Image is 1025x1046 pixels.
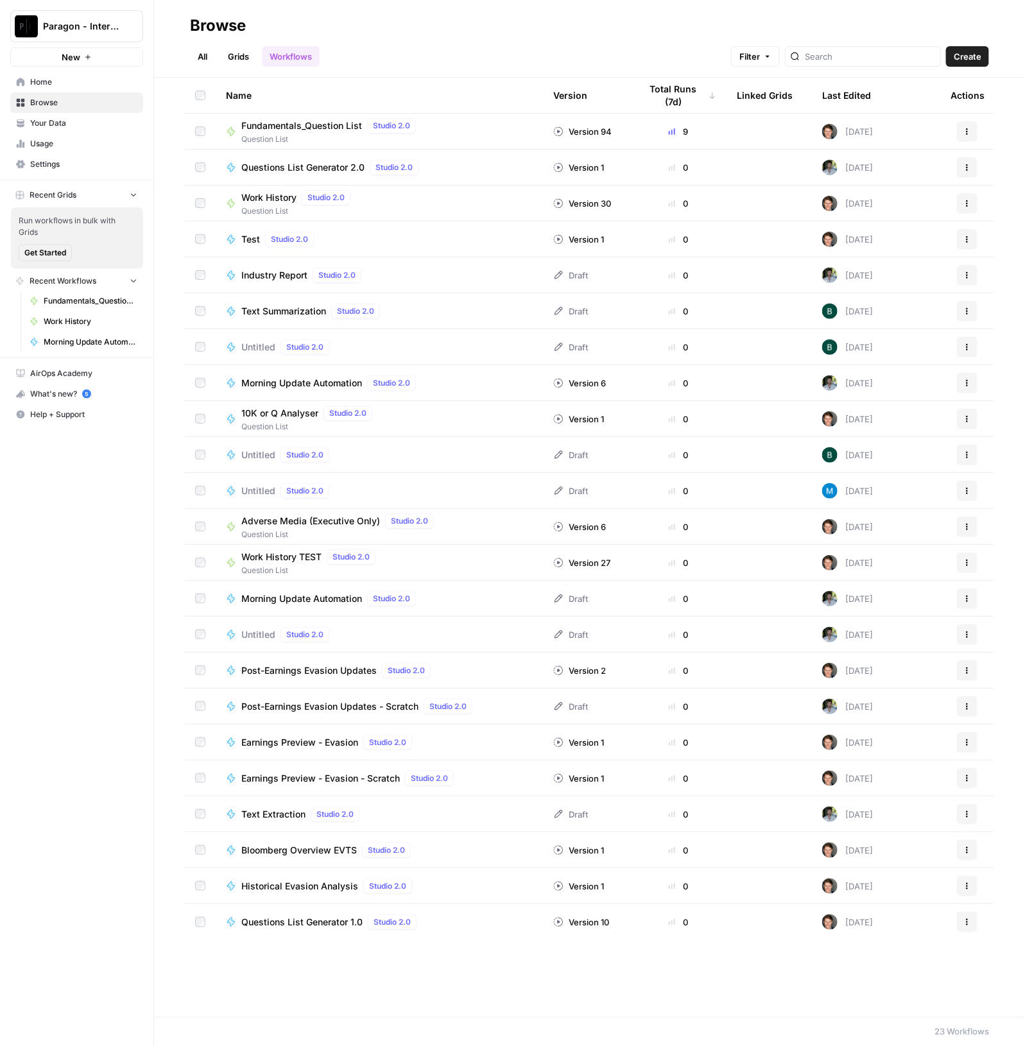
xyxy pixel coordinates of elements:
[241,484,275,497] span: Untitled
[553,772,604,785] div: Version 1
[226,160,533,175] a: Questions List Generator 2.0Studio 2.0
[19,244,72,261] button: Get Started
[805,50,935,63] input: Search
[226,118,533,145] a: Fundamentals_Question ListStudio 2.0Question List
[822,196,838,211] img: qw00ik6ez51o8uf7vgx83yxyzow9
[822,843,873,858] div: [DATE]
[822,591,873,606] div: [DATE]
[553,700,588,713] div: Draft
[822,268,838,283] img: gzw0xrzbu4v14xxhgg72x2dyvnw7
[241,305,326,318] span: Text Summarization
[241,161,365,174] span: Questions List Generator 2.0
[641,449,716,461] div: 0
[822,555,873,570] div: [DATE]
[411,773,448,784] span: Studio 2.0
[822,483,838,499] img: konibmub03x0hqp2fy8ehikfjcod
[226,807,533,822] a: Text ExtractionStudio 2.0
[553,808,588,821] div: Draft
[553,341,588,354] div: Draft
[822,591,838,606] img: gzw0xrzbu4v14xxhgg72x2dyvnw7
[373,593,410,604] span: Studio 2.0
[553,377,606,390] div: Version 6
[822,375,838,391] img: gzw0xrzbu4v14xxhgg72x2dyvnw7
[822,771,838,786] img: qw00ik6ez51o8uf7vgx83yxyzow9
[641,700,716,713] div: 0
[641,880,716,893] div: 0
[641,269,716,282] div: 0
[226,268,533,283] a: Industry ReportStudio 2.0
[10,154,143,175] a: Settings
[11,384,142,404] div: What's new?
[241,205,356,217] span: Question List
[822,304,873,319] div: [DATE]
[553,664,606,677] div: Version 2
[369,880,406,892] span: Studio 2.0
[822,627,873,642] div: [DATE]
[241,700,418,713] span: Post-Earnings Evasion Updates - Scratch
[241,551,322,563] span: Work History TEST
[271,234,308,245] span: Studio 2.0
[739,50,760,63] span: Filter
[241,133,421,145] span: Question List
[374,916,411,928] span: Studio 2.0
[10,47,143,67] button: New
[82,390,91,399] a: 5
[822,843,838,858] img: qw00ik6ez51o8uf7vgx83yxyzow9
[553,520,606,533] div: Version 6
[641,413,716,425] div: 0
[641,520,716,533] div: 0
[10,72,143,92] a: Home
[241,421,377,433] span: Question List
[62,51,80,64] span: New
[822,879,873,894] div: [DATE]
[241,772,400,785] span: Earnings Preview - Evasion - Scratch
[429,701,467,712] span: Studio 2.0
[226,375,533,391] a: Morning Update AutomationStudio 2.0
[10,185,143,205] button: Recent Grids
[822,447,873,463] div: [DATE]
[822,519,838,535] img: qw00ik6ez51o8uf7vgx83yxyzow9
[641,197,716,210] div: 0
[822,411,873,427] div: [DATE]
[954,50,981,63] span: Create
[226,78,533,113] div: Name
[10,271,143,291] button: Recent Workflows
[822,375,873,391] div: [DATE]
[241,565,381,576] span: Question List
[286,629,323,640] span: Studio 2.0
[822,339,838,355] img: c0rfybo51k26pugaisgq14w9tpxb
[375,162,413,173] span: Studio 2.0
[641,125,716,138] div: 9
[286,449,323,461] span: Studio 2.0
[19,215,135,238] span: Run workflows in bulk with Grids
[44,316,137,327] span: Work History
[226,190,533,217] a: Work HistoryStudio 2.0Question List
[822,196,873,211] div: [DATE]
[822,124,873,139] div: [DATE]
[822,555,838,570] img: qw00ik6ez51o8uf7vgx83yxyzow9
[373,120,410,132] span: Studio 2.0
[226,843,533,858] a: Bloomberg Overview EVTSStudio 2.0
[822,124,838,139] img: qw00ik6ez51o8uf7vgx83yxyzow9
[85,391,88,397] text: 5
[241,628,275,641] span: Untitled
[553,484,588,497] div: Draft
[641,916,716,929] div: 0
[241,880,358,893] span: Historical Evasion Analysis
[241,119,362,132] span: Fundamentals_Question List
[553,233,604,246] div: Version 1
[553,592,588,605] div: Draft
[190,15,246,36] div: Browse
[553,736,604,749] div: Version 1
[822,914,873,930] div: [DATE]
[30,97,137,108] span: Browse
[307,192,345,203] span: Studio 2.0
[641,808,716,821] div: 0
[641,736,716,749] div: 0
[30,159,137,170] span: Settings
[641,484,716,497] div: 0
[220,46,257,67] a: Grids
[641,628,716,641] div: 0
[822,879,838,894] img: qw00ik6ez51o8uf7vgx83yxyzow9
[226,483,533,499] a: UntitledStudio 2.0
